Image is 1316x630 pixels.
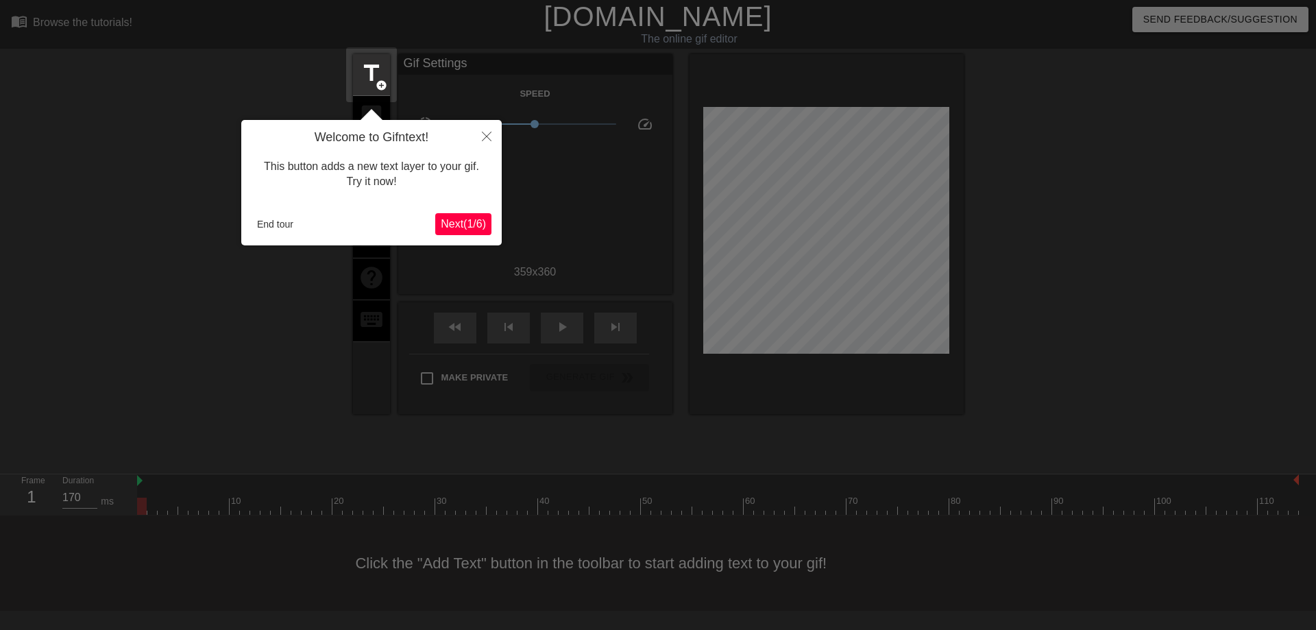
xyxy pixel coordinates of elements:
h4: Welcome to Gifntext! [252,130,491,145]
button: Next [435,213,491,235]
div: This button adds a new text layer to your gif. Try it now! [252,145,491,204]
button: Close [472,120,502,152]
button: End tour [252,214,299,234]
span: Next ( 1 / 6 ) [441,218,486,230]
